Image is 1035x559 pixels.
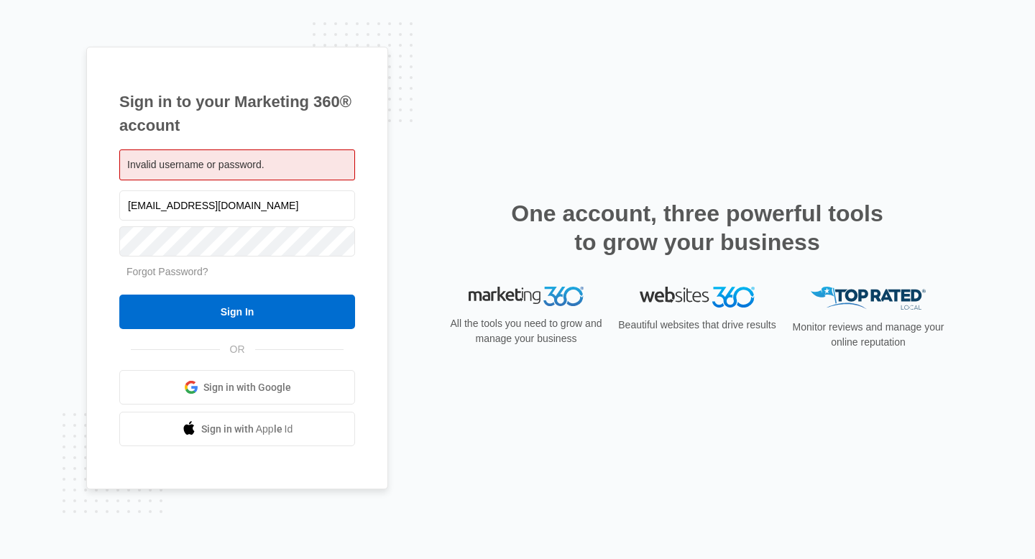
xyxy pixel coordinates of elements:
p: All the tools you need to grow and manage your business [446,316,607,346]
a: Sign in with Apple Id [119,412,355,446]
p: Beautiful websites that drive results [617,318,778,333]
input: Email [119,190,355,221]
p: Monitor reviews and manage your online reputation [788,320,949,350]
span: Invalid username or password. [127,159,264,170]
span: Sign in with Google [203,380,291,395]
h1: Sign in to your Marketing 360® account [119,90,355,137]
img: Marketing 360 [469,287,584,307]
input: Sign In [119,295,355,329]
h2: One account, three powerful tools to grow your business [507,199,888,257]
img: Websites 360 [640,287,755,308]
img: Top Rated Local [811,287,926,310]
a: Forgot Password? [126,266,208,277]
span: Sign in with Apple Id [201,422,293,437]
span: OR [220,342,255,357]
a: Sign in with Google [119,370,355,405]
